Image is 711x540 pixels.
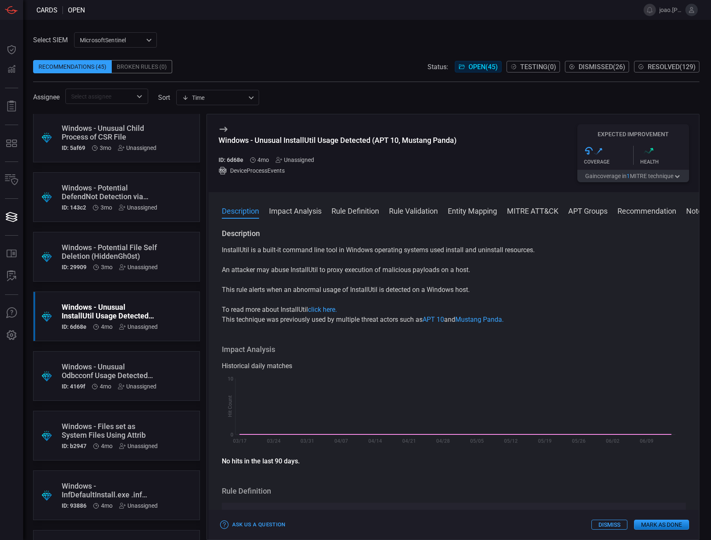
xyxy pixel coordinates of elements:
div: Unassigned [119,502,158,509]
div: Historical daily matches [222,361,686,371]
h5: Expected Improvement [577,131,689,137]
label: Select SIEM [33,36,68,44]
span: Assignee [33,93,60,101]
h5: ID: 29909 [62,264,86,270]
button: Resolved(129) [634,61,699,72]
text: 10 [228,376,233,382]
p: MicrosoftSentinel [80,36,144,44]
button: Rule Validation [389,205,438,215]
text: 05/19 [538,438,552,444]
button: Entity Mapping [448,205,497,215]
a: click here. [308,306,337,313]
div: Unassigned [276,157,314,163]
button: Reports [2,96,22,116]
text: Hit Count [227,396,233,417]
button: Testing(0) [507,61,560,72]
div: Windows - Potential File Self Deletion (HiddenGh0st) [62,243,158,260]
p: This rule alerts when an abnormal usage of InstallUtil is detected on a Windows host. [222,285,686,295]
div: Windows - Potential DefendNot Detection via Registry [62,183,157,201]
span: Dismissed ( 26 ) [579,63,625,71]
div: Unassigned [118,145,156,151]
button: Open [134,91,145,102]
h3: Description [222,229,686,239]
div: Unassigned [118,383,156,390]
button: Dashboard [2,40,22,60]
div: Windows - Unusual Child Process of CSR File [62,124,156,141]
button: Ask Us a Question [219,518,288,531]
button: Inventory [2,170,22,190]
div: Health [640,159,689,165]
div: Windows - Unusual InstallUtil Usage Detected (APT 10, Mustang Panda) [219,136,456,145]
p: InstallUtil is a built-it command line tool in Windows operating systems used install and uninsta... [222,245,686,255]
button: ALERT ANALYSIS [2,266,22,286]
h5: ID: 143c2 [62,204,86,211]
div: DeviceProcessEvents [219,166,456,175]
div: Time [182,94,246,102]
span: Status: [428,63,448,71]
div: Windows - Unusual InstallUtil Usage Detected (APT 10, Mustang Panda) [62,303,158,320]
span: Testing ( 0 ) [520,63,556,71]
div: Broken Rules (0) [112,60,172,73]
span: Resolved ( 129 ) [648,63,696,71]
button: Description [222,205,259,215]
p: This technique was previously used by multiple threat actors such as and [222,315,686,325]
text: 04/21 [402,438,416,444]
text: 04/14 [368,438,382,444]
button: Gaincoverage in1MITRE technique [577,170,689,182]
div: Windows - InfDefaultInstall.exe .inf Execution [62,482,158,499]
p: An attacker may abuse InstallUtil to proxy execution of malicious payloads on a host. [222,265,686,275]
div: Windows - Files set as System Files Using Attrib [62,422,158,439]
div: Unassigned [119,323,158,330]
div: Unassigned [119,443,158,449]
button: Notes [686,205,706,215]
h5: ID: b2947 [62,443,86,449]
text: 05/05 [470,438,484,444]
button: Rule Definition [331,205,379,215]
div: Unassigned [119,264,158,270]
text: 06/09 [640,438,653,444]
text: 04/07 [334,438,348,444]
span: open [68,6,85,14]
strong: No hits in the last 90 days. [222,457,300,465]
button: Preferences [2,325,22,345]
button: MITRE ATT&CK [507,205,558,215]
h5: ID: 6d68e [219,157,243,163]
text: 05/12 [504,438,518,444]
div: Coverage [584,159,633,165]
span: joao.[PERSON_NAME] [659,7,682,13]
span: Jun 03, 2025 4:12 PM [101,443,113,449]
div: Recommendations (45) [33,60,112,73]
h5: ID: 4169f [62,383,85,390]
span: May 27, 2025 2:35 PM [101,502,113,509]
span: Jun 16, 2025 3:52 PM [101,323,113,330]
text: 06/02 [606,438,620,444]
button: Dismissed(26) [565,61,629,72]
button: MITRE - Detection Posture [2,133,22,153]
h5: ID: 93886 [62,502,86,509]
text: 0 [231,432,233,438]
text: 03/31 [300,438,314,444]
p: To read more about InstallUtil [222,305,686,315]
button: Rule Catalog [2,244,22,264]
text: 03/17 [233,438,246,444]
button: Recommendation [617,205,676,215]
span: 1 [627,173,630,179]
span: Jun 20, 2025 5:19 PM [101,264,113,270]
div: Windows - Unusual Odbcconf Usage Detected (Cobalt Group) [62,362,156,380]
button: Dismiss [591,520,627,530]
button: Mark as Done [634,520,689,530]
span: Open ( 45 ) [468,63,498,71]
button: Open(45) [455,61,502,72]
div: Unassigned [119,204,157,211]
h5: ID: 6d68e [62,323,86,330]
text: 03/24 [267,438,280,444]
span: Jun 23, 2025 12:57 PM [101,204,112,211]
span: Cards [36,6,58,14]
button: Impact Analysis [269,205,322,215]
h3: Rule Definition [222,486,686,496]
text: 05/26 [572,438,586,444]
text: 04/28 [436,438,450,444]
button: APT Groups [568,205,608,215]
span: Jun 10, 2025 1:20 PM [100,383,111,390]
label: sort [158,94,170,101]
